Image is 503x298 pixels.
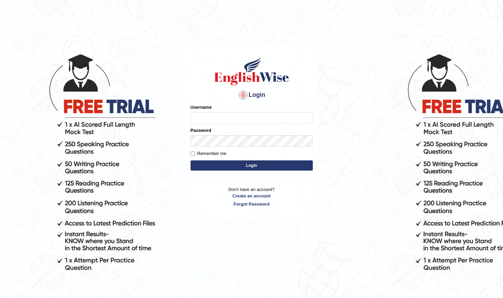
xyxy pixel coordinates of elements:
[213,56,290,86] img: Logo of English Wise sign in for intelligent practice with AI
[191,104,212,110] label: Username
[191,150,227,157] label: Remember me
[191,127,211,134] label: Password
[191,186,313,207] p: Don't have an account?
[191,193,313,199] a: Create an account
[191,90,313,101] h4: Login
[191,201,313,207] a: Forgot Password
[191,152,195,156] input: Remember me
[191,160,313,171] button: Login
